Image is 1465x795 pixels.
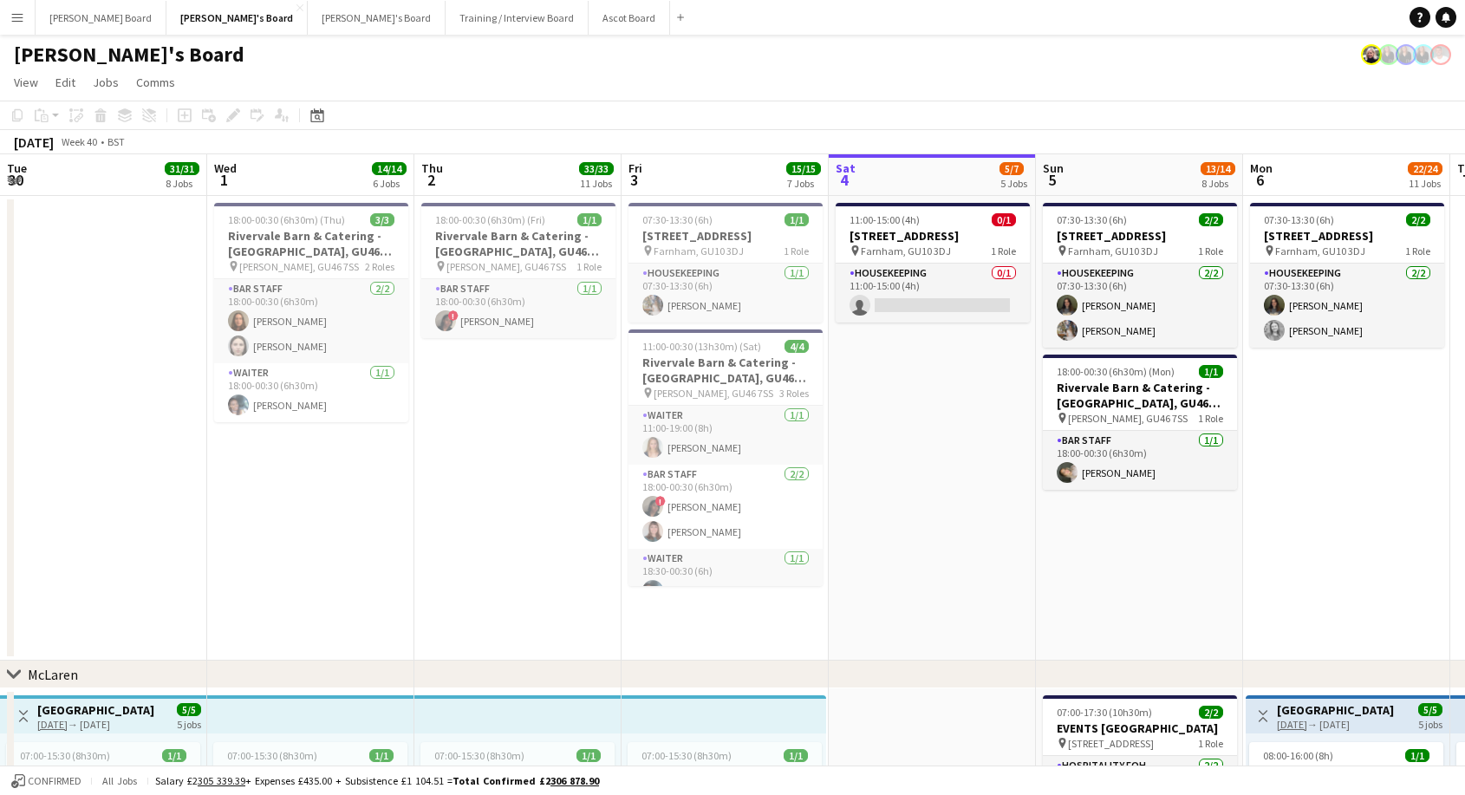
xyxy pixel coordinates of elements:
span: [STREET_ADDRESS] [1274,765,1360,778]
app-card-role: BAR STAFF2/218:00-00:30 (6h30m)![PERSON_NAME][PERSON_NAME] [628,465,823,549]
app-job-card: 07:30-13:30 (6h)2/2[STREET_ADDRESS] Farnham, GU10 3DJ1 RoleHousekeeping2/207:30-13:30 (6h)[PERSON... [1043,203,1237,348]
span: 18:00-00:30 (6h30m) (Mon) [1057,365,1175,378]
span: 14/14 [372,162,407,175]
span: 07:00-15:30 (8h30m) [434,749,524,762]
span: [PERSON_NAME], GU46 7SS [239,260,359,273]
span: 30 [4,170,27,190]
div: 6 Jobs [373,177,406,190]
span: 2 [419,170,443,190]
span: [PERSON_NAME], GU46 7SS [446,260,566,273]
app-card-role: Waiter1/118:30-00:30 (6h)[PERSON_NAME] [628,549,823,608]
span: Sat [836,160,856,176]
span: Farnham, GU10 3DJ [1068,244,1158,257]
span: 2 Roles [365,260,394,273]
div: Salary £2 + Expenses £435.00 + Subsistence £1 104.51 = [155,774,599,787]
span: Week 40 [57,135,101,148]
span: 1/1 [785,213,809,226]
a: Jobs [86,71,126,94]
span: [PERSON_NAME], GU46 7SS [654,387,773,400]
span: 11:00-15:00 (4h) [850,213,920,226]
app-card-role: BAR STAFF1/118:00-00:30 (6h30m)[PERSON_NAME] [1043,431,1237,490]
tcxspan: Call 06-10-2025 via 3CX [1277,718,1307,731]
a: View [7,71,45,94]
app-job-card: 18:00-00:30 (6h30m) (Fri)1/1Rivervale Barn & Catering - [GEOGRAPHIC_DATA], GU46 7SS [PERSON_NAME]... [421,203,615,338]
span: Edit [55,75,75,90]
span: Farnham, GU10 3DJ [1275,244,1365,257]
span: 08:00-16:00 (8h) [1263,749,1333,762]
h3: [STREET_ADDRESS] [836,228,1030,244]
h1: [PERSON_NAME]'s Board [14,42,244,68]
span: 0/1 [992,213,1016,226]
button: Training / Interview Board [446,1,589,35]
app-card-role: BAR STAFF2/218:00-00:30 (6h30m)[PERSON_NAME][PERSON_NAME] [214,279,408,363]
span: 1 [212,170,237,190]
span: 18:00-00:30 (6h30m) (Fri) [435,213,545,226]
span: 1 Role [368,765,394,778]
span: 4/4 [785,340,809,353]
span: 2/2 [1406,213,1430,226]
span: 33/33 [579,162,614,175]
span: 07:00-17:30 (10h30m) [1057,706,1152,719]
span: 15/15 [786,162,821,175]
app-job-card: 11:00-15:00 (4h)0/1[STREET_ADDRESS] Farnham, GU10 3DJ1 RoleHousekeeping0/111:00-15:00 (4h) [836,203,1030,323]
div: 11 Jobs [580,177,613,190]
h3: Rivervale Barn & Catering - [GEOGRAPHIC_DATA], GU46 7SS [421,228,615,259]
div: 07:30-13:30 (6h)1/1[STREET_ADDRESS] Farnham, GU10 3DJ1 RoleHousekeeping1/107:30-13:30 (6h)[PERSON... [628,203,823,323]
span: 07:00-15:30 (8h30m) [227,749,317,762]
div: → [DATE] [1277,718,1394,731]
span: 1 Role [1404,765,1429,778]
span: 4 [833,170,856,190]
button: Confirmed [9,772,84,791]
span: ! [655,496,666,506]
span: 1 Role [576,765,601,778]
app-card-role: Housekeeping2/207:30-13:30 (6h)[PERSON_NAME][PERSON_NAME] [1250,264,1444,348]
h3: Rivervale Barn & Catering - [GEOGRAPHIC_DATA], GU46 7SS [628,355,823,386]
span: [STREET_ADDRESS] [653,765,739,778]
h3: [GEOGRAPHIC_DATA] [1277,702,1394,718]
span: [STREET_ADDRESS] [238,765,324,778]
span: 2/2 [1199,706,1223,719]
app-user-avatar: Thomasina Dixon [1396,44,1416,65]
app-card-role: Housekeeping0/111:00-15:00 (4h) [836,264,1030,323]
a: Edit [49,71,82,94]
app-card-role: BAR STAFF1/118:00-00:30 (6h30m)![PERSON_NAME] [421,279,615,338]
div: McLaren [28,666,78,683]
span: 1/1 [162,749,186,762]
h3: Rivervale Barn & Catering - [GEOGRAPHIC_DATA], GU46 7SS [1043,380,1237,411]
h3: [STREET_ADDRESS] [1250,228,1444,244]
span: Farnham, GU10 3DJ [654,244,744,257]
button: Ascot Board [589,1,670,35]
span: 13/14 [1201,162,1235,175]
app-card-role: Waiter1/118:00-00:30 (6h30m)[PERSON_NAME] [214,363,408,422]
span: 2/2 [1199,213,1223,226]
app-user-avatar: Kathryn Davies [1361,44,1382,65]
div: → [DATE] [37,718,154,731]
button: [PERSON_NAME] Board [36,1,166,35]
span: 07:30-13:30 (6h) [1264,213,1334,226]
span: 1/1 [1199,365,1223,378]
span: [PERSON_NAME], GU46 7SS [1068,412,1188,425]
span: 6 [1247,170,1273,190]
app-job-card: 18:00-00:30 (6h30m) (Thu)3/3Rivervale Barn & Catering - [GEOGRAPHIC_DATA], GU46 7SS [PERSON_NAME]... [214,203,408,422]
div: BST [107,135,125,148]
h3: Rivervale Barn & Catering - [GEOGRAPHIC_DATA], GU46 7SS [214,228,408,259]
h3: [STREET_ADDRESS] [628,228,823,244]
div: 18:00-00:30 (6h30m) (Mon)1/1Rivervale Barn & Catering - [GEOGRAPHIC_DATA], GU46 7SS [PERSON_NAME]... [1043,355,1237,490]
span: 1/1 [577,213,602,226]
app-job-card: 07:30-13:30 (6h)2/2[STREET_ADDRESS] Farnham, GU10 3DJ1 RoleHousekeeping2/207:30-13:30 (6h)[PERSON... [1250,203,1444,348]
h3: [STREET_ADDRESS] [1043,228,1237,244]
app-card-role: Housekeeping1/107:30-13:30 (6h)[PERSON_NAME] [628,264,823,323]
span: Tue [7,160,27,176]
app-card-role: Housekeeping2/207:30-13:30 (6h)[PERSON_NAME][PERSON_NAME] [1043,264,1237,348]
div: 5 jobs [1418,716,1442,731]
span: 3/3 [370,213,394,226]
span: 07:30-13:30 (6h) [1057,213,1127,226]
span: 5/5 [1418,703,1442,716]
div: 11 Jobs [1409,177,1442,190]
span: 1 Role [1198,737,1223,750]
span: 22/24 [1408,162,1442,175]
span: All jobs [99,774,140,787]
span: Wed [214,160,237,176]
